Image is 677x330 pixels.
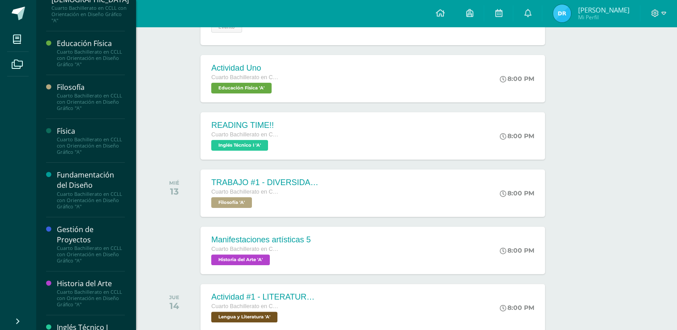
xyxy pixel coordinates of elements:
div: Cuarto Bachillerato en CCLL con Orientación en Diseño Gráfico "A" [57,191,125,210]
span: Cuarto Bachillerato en CCLL con Orientación en Diseño Gráfico [211,131,278,138]
div: Cuarto Bachillerato en CCLL con Orientación en Diseño Gráfico "A" [57,245,125,264]
div: Cuarto Bachillerato en CCLL con Orientación en Diseño Gráfico "A" [57,289,125,308]
div: JUE [169,294,179,300]
a: FísicaCuarto Bachillerato en CCLL con Orientación en Diseño Gráfico "A" [57,126,125,155]
div: Manifestaciones artísticas 5 [211,235,311,245]
div: MIÉ [169,180,179,186]
span: Filosofía 'A' [211,197,252,208]
div: Cuarto Bachillerato en CCLL con Orientación en Diseño Gráfico "A" [57,49,125,68]
span: Mi Perfil [578,13,629,21]
a: Fundamentación del DiseñoCuarto Bachillerato en CCLL con Orientación en Diseño Gráfico "A" [57,170,125,209]
span: Evento [211,22,242,33]
span: Educación Física 'A' [211,83,272,93]
div: Educación Física [57,38,125,49]
div: 8:00 PM [500,189,534,197]
span: Cuarto Bachillerato en CCLL con Orientación en Diseño Gráfico [211,189,278,195]
span: Cuarto Bachillerato en CCLL con Orientación en Diseño Gráfico [211,246,278,252]
span: Cuarto Bachillerato en CCLL con Orientación en Diseño Gráfico [211,303,278,309]
div: Cuarto Bachillerato en CCLL con Orientación en Diseño Gráfico "A" [57,136,125,155]
div: 14 [169,300,179,311]
span: Cuarto Bachillerato en CCLL con Orientación en Diseño Gráfico [211,74,278,80]
a: FilosofíaCuarto Bachillerato en CCLL con Orientación en Diseño Gráfico "A" [57,82,125,111]
div: 8:00 PM [500,304,534,312]
a: Educación FísicaCuarto Bachillerato en CCLL con Orientación en Diseño Gráfico "A" [57,38,125,68]
div: Física [57,126,125,136]
div: 13 [169,186,179,197]
div: Fundamentación del Diseño [57,170,125,190]
div: 8:00 PM [500,246,534,254]
div: 8:00 PM [500,75,534,83]
div: 8:00 PM [500,132,534,140]
span: [PERSON_NAME] [578,5,629,14]
div: Cuarto Bachillerato en CCLL con Orientación en Diseño Gráfico "A" [57,93,125,111]
span: Inglés Técnico I 'A' [211,140,268,151]
div: Historia del Arte [57,279,125,289]
div: Actividad Uno [211,63,278,73]
a: Historia del ArteCuarto Bachillerato en CCLL con Orientación en Diseño Gráfico "A" [57,279,125,308]
a: Gestión de ProyectosCuarto Bachillerato en CCLL con Orientación en Diseño Gráfico "A" [57,224,125,264]
div: Cuarto Bachillerato en CCLL con Orientación en Diseño Gráfico "A" [51,5,129,24]
img: cdec160f2c50c3310a63869b1866c3b4.png [553,4,571,22]
div: Filosofía [57,82,125,93]
div: Actividad #1 - LITERATURA DEL NEOCLASICISMO [211,292,319,302]
span: Historia del Arte 'A' [211,254,270,265]
div: TRABAJO #1 - DIVERSIDAD CULTURAL [211,178,319,187]
div: READING TIME!! [211,121,278,130]
span: Lengua y Literatura 'A' [211,312,277,322]
div: Gestión de Proyectos [57,224,125,245]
